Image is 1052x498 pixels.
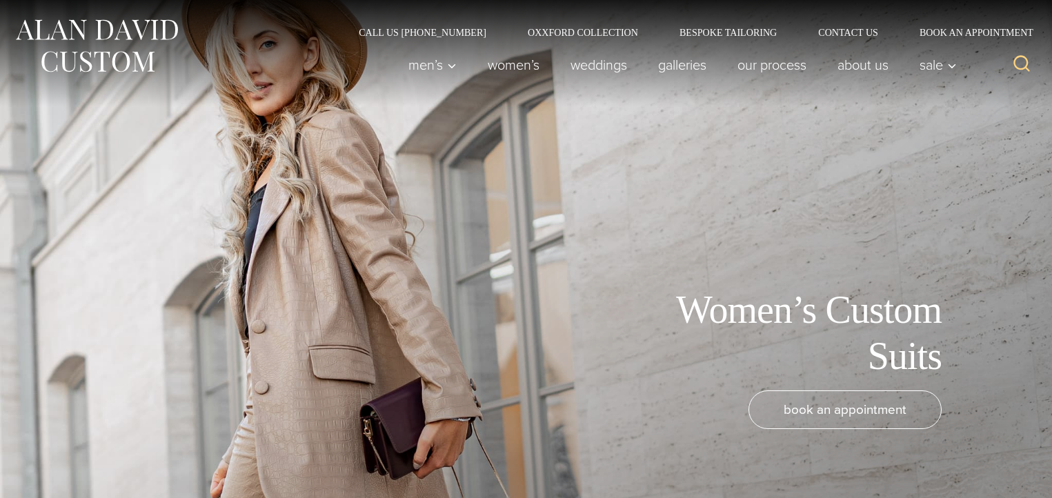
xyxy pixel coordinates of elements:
[338,28,1038,37] nav: Secondary Navigation
[473,51,555,79] a: Women’s
[784,399,906,419] span: book an appointment
[631,287,942,379] h1: Women’s Custom Suits
[920,58,957,72] span: Sale
[555,51,643,79] a: weddings
[643,51,722,79] a: Galleries
[1005,48,1038,81] button: View Search Form
[338,28,507,37] a: Call Us [PHONE_NUMBER]
[748,390,942,429] a: book an appointment
[507,28,659,37] a: Oxxford Collection
[14,15,179,77] img: Alan David Custom
[797,28,899,37] a: Contact Us
[899,28,1038,37] a: Book an Appointment
[393,51,964,79] nav: Primary Navigation
[822,51,904,79] a: About Us
[408,58,457,72] span: Men’s
[659,28,797,37] a: Bespoke Tailoring
[722,51,822,79] a: Our Process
